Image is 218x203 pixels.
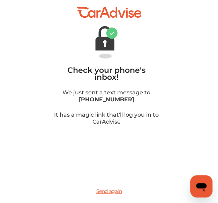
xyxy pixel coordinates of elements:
[77,7,141,18] img: CarAdvise-Logo.a185816e.svg
[95,26,118,58] img: magic-link-lock-success.3c1a4735.svg
[190,175,212,197] iframe: Button to launch messaging window
[96,188,122,195] span: Send again
[54,111,159,118] span: It has a magic link that'll log you in to
[45,118,167,125] p: CarAdvise
[57,96,156,103] p: [PHONE_NUMBER]
[62,89,150,96] span: We just sent a text message to
[57,67,156,81] div: Check your phone's inbox!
